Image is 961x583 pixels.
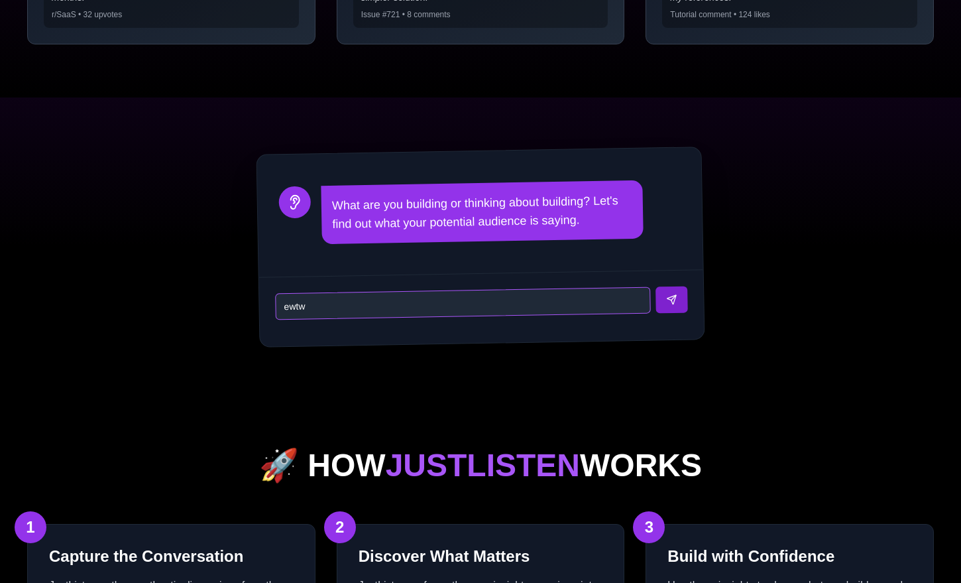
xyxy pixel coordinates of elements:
[52,9,291,20] div: r/SaaS • 32 upvotes
[359,546,603,567] h3: Discover What Matters
[27,450,934,482] h2: 🚀 HOW WORKS
[667,546,912,567] h3: Build with Confidence
[49,546,294,567] h3: Capture the Conversation
[275,287,651,320] input: Type your message...
[15,511,46,543] div: 1
[633,511,665,543] div: 3
[361,9,600,20] div: Issue #721 • 8 comments
[332,191,633,233] p: What are you building or thinking about building? Let's find out what your potential audience is ...
[386,448,580,483] span: JUSTLISTEN
[670,9,909,20] div: Tutorial comment • 124 likes
[324,511,356,543] div: 2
